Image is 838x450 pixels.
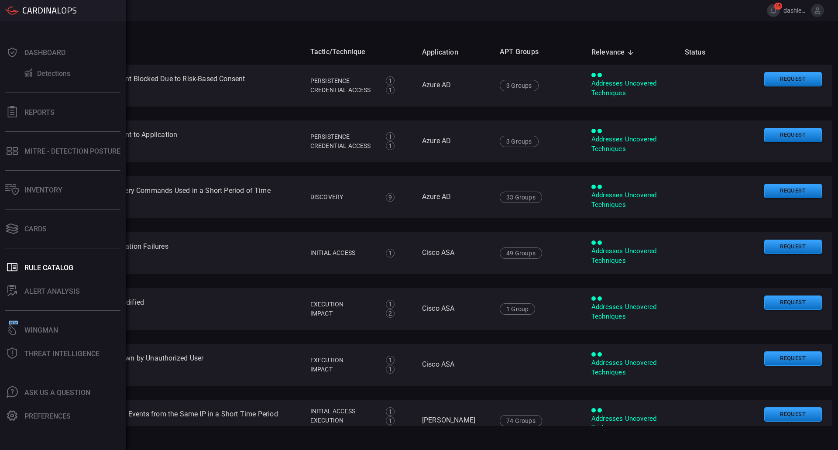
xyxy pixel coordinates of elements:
[415,288,493,330] td: Cisco ASA
[35,288,303,330] td: Cisco ASA - Boot Mode Modified
[386,300,395,309] div: 1
[35,65,303,106] td: Azure AD - End User Consent Blocked Due to Risk-Based Consent
[591,302,671,321] div: Addresses Uncovered Techniques
[386,407,395,416] div: 1
[386,76,395,85] div: 1
[35,120,303,162] td: Azure AD - End User Consent to Application
[591,414,671,433] div: Addresses Uncovered Techniques
[415,120,493,162] td: Azure AD
[35,344,303,386] td: Cisco ASA - Device Shutdown by Unauthorized User
[422,47,470,58] span: Application
[35,176,303,218] td: Azure AD - Multiple Discovery Commands Used in a Short Period of Time
[415,176,493,218] td: Azure AD
[24,326,58,334] div: Wingman
[386,416,395,425] div: 1
[591,191,671,210] div: Addresses Uncovered Techniques
[500,415,542,426] div: 74 Groups
[415,344,493,386] td: Cisco ASA
[764,128,822,142] button: Request
[310,192,377,202] div: Discovery
[24,186,62,194] div: Inventory
[310,248,377,258] div: Initial Access
[591,247,671,265] div: Addresses Uncovered Techniques
[386,426,395,434] div: 2
[764,240,822,254] button: Request
[35,232,303,274] td: Cisco ASA - BGP Authentication Failures
[24,264,73,272] div: Rule Catalog
[310,425,377,434] div: Command and Control
[493,40,584,65] th: APT Groups
[764,72,822,86] button: Request
[764,295,822,310] button: Request
[24,412,71,420] div: Preferences
[774,3,782,10] span: 15
[24,147,120,155] div: MITRE - Detection Posture
[386,365,395,374] div: 1
[310,86,377,95] div: Credential Access
[415,232,493,274] td: Cisco ASA
[310,76,377,86] div: Persistence
[386,193,395,202] div: 9
[310,141,377,151] div: Credential Access
[591,135,671,154] div: Addresses Uncovered Techniques
[764,351,822,366] button: Request
[591,47,636,58] span: Relevance
[386,86,395,94] div: 1
[764,184,822,198] button: Request
[500,247,542,259] div: 49 Groups
[386,249,395,258] div: 1
[764,407,822,422] button: Request
[500,192,542,203] div: 33 Groups
[386,356,395,364] div: 1
[386,141,395,150] div: 1
[415,400,493,442] td: [PERSON_NAME]
[415,65,493,106] td: Azure AD
[303,40,415,65] th: Tactic/Technique
[310,300,377,309] div: Execution
[310,416,377,425] div: Execution
[310,132,377,141] div: Persistence
[310,407,377,416] div: Initial Access
[500,80,538,91] div: 3 Groups
[591,79,671,98] div: Addresses Uncovered Techniques
[500,136,538,147] div: 3 Groups
[767,4,780,17] button: 15
[24,350,100,358] div: Threat Intelligence
[24,388,90,397] div: Ask Us A Question
[783,7,807,14] span: dashley.[PERSON_NAME]
[35,400,303,442] td: Cisco Meraki - Multiple IDS Events from the Same IP in a Short Time Period
[24,108,55,117] div: Reports
[24,48,65,57] div: Dashboard
[685,47,717,58] span: Status
[386,309,395,318] div: 2
[24,287,80,295] div: ALERT ANALYSIS
[386,132,395,141] div: 1
[310,365,377,374] div: Impact
[24,225,47,233] div: Cards
[591,358,671,377] div: Addresses Uncovered Techniques
[500,303,535,315] div: 1 Group
[37,69,70,78] div: Detections
[310,356,377,365] div: Execution
[310,309,377,318] div: Impact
